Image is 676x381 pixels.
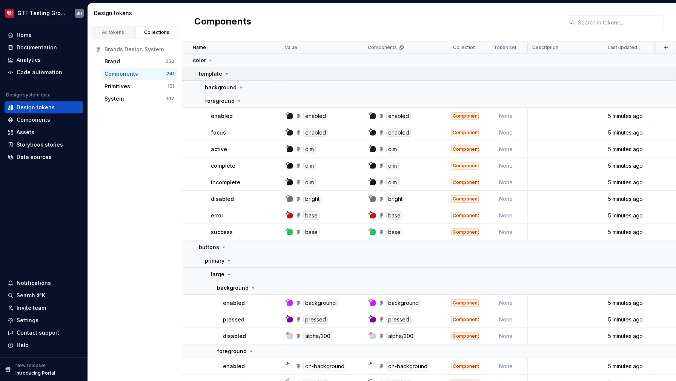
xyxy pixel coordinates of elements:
a: Data sources [5,151,83,163]
p: pressed [223,316,244,323]
div: Invite team [17,304,46,312]
input: Search in tokens... [575,15,664,29]
div: 5 minutes ago [604,195,655,203]
div: Storybook stories [17,141,63,148]
button: Brand250 [101,55,177,67]
div: enabled [386,129,411,137]
p: background [217,284,249,292]
div: 5 minutes ago [604,228,655,236]
td: None [484,295,528,311]
button: GTF Testing GroundsBH [2,5,86,21]
div: enabled [303,129,328,137]
div: Components [451,228,479,236]
div: Components [104,70,138,78]
button: Help [5,339,83,351]
div: 151 [167,83,174,89]
div: Components [451,195,479,203]
button: Notifications [5,277,83,289]
div: System [104,95,124,103]
div: dim [303,178,316,187]
div: GTF Testing Grounds [17,9,66,17]
div: 250 [165,58,174,64]
div: 5 minutes ago [604,129,655,136]
a: Design tokens [5,101,83,113]
p: foreground [217,347,247,355]
p: Last updated [608,44,637,50]
a: Settings [5,314,83,326]
div: Design tokens [17,104,55,111]
a: Assets [5,126,83,138]
button: System107 [101,93,177,105]
p: enabled [223,299,245,307]
div: Collections [138,29,176,35]
p: Value [285,44,297,50]
p: foreground [205,97,235,105]
td: None [484,141,528,158]
a: Components241 [101,68,177,80]
div: 107 [166,96,174,102]
p: template [199,70,222,78]
p: Token set [494,44,516,50]
div: Components [17,116,50,124]
div: base [386,211,403,220]
div: Brand [104,58,120,65]
button: Contact support [5,327,83,339]
p: Collection [453,44,476,50]
p: success [211,228,233,236]
div: on-background [386,362,429,370]
a: Documentation [5,41,83,54]
a: Components [5,114,83,126]
p: primary [205,257,224,265]
td: None [484,207,528,224]
p: Name [193,44,206,50]
p: complete [211,162,235,170]
div: Help [17,341,29,349]
a: Invite team [5,302,83,314]
div: Design tokens [94,9,179,17]
td: None [484,191,528,207]
div: Design system data [6,92,51,98]
div: alpha/300 [303,332,332,340]
div: base [303,211,320,220]
div: bright [303,195,321,203]
div: All tokens [94,29,132,35]
div: 5 minutes ago [604,299,655,307]
p: enabled [211,112,233,120]
div: dim [386,178,399,187]
div: 5 minutes ago [604,363,655,370]
a: Code automation [5,66,83,78]
img: f4f33d50-0937-4074-a32a-c7cda971eed1.png [5,9,14,18]
div: pressed [386,315,411,324]
p: background [205,84,237,91]
div: Components [451,332,479,340]
div: Settings [17,317,38,324]
div: Components [451,179,479,186]
div: Components [451,112,479,120]
a: Home [5,29,83,41]
div: Documentation [17,44,57,51]
div: Assets [17,129,34,136]
p: enabled [223,363,245,370]
div: alpha/300 [386,332,415,340]
a: Analytics [5,54,83,66]
p: color [193,57,206,64]
div: Data sources [17,153,52,161]
div: Components [451,162,479,170]
div: enabled [386,112,411,120]
div: Components [451,299,479,307]
td: None [484,358,528,375]
p: buttons [199,243,219,251]
div: background [386,299,421,307]
div: 241 [166,71,174,77]
div: pressed [303,315,328,324]
div: bright [386,195,404,203]
button: Primitives151 [101,80,177,92]
p: New release! [15,363,45,369]
p: active [211,145,227,153]
p: disabled [223,332,246,340]
td: None [484,124,528,141]
h2: Components [194,15,251,29]
td: None [484,311,528,328]
div: on-background [303,362,346,370]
